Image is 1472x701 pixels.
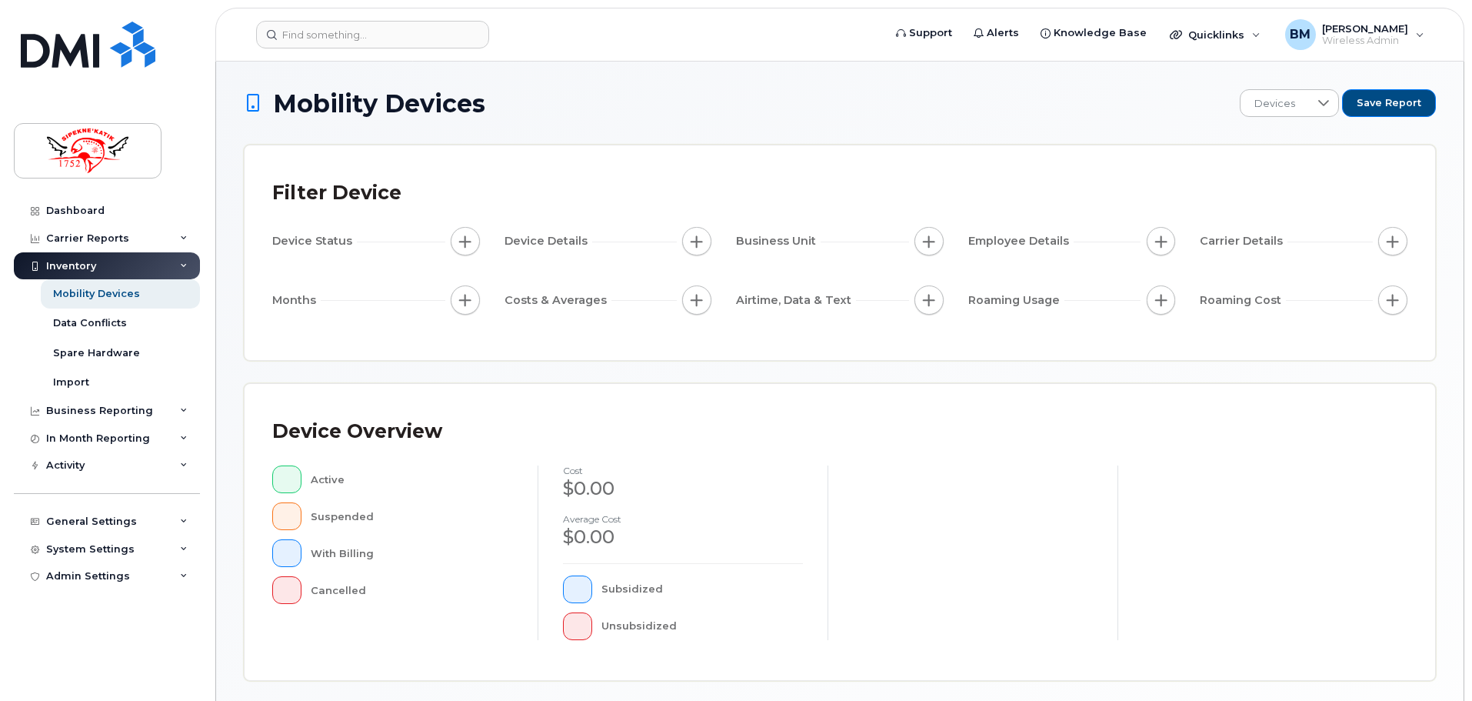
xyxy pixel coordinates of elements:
[563,514,803,524] h4: Average cost
[311,576,514,604] div: Cancelled
[1357,96,1421,110] span: Save Report
[273,90,485,117] span: Mobility Devices
[272,173,401,213] div: Filter Device
[311,539,514,567] div: With Billing
[601,576,804,603] div: Subsidized
[311,502,514,530] div: Suspended
[1200,233,1287,249] span: Carrier Details
[1200,292,1286,309] span: Roaming Cost
[311,466,514,493] div: Active
[505,292,611,309] span: Costs & Averages
[563,466,803,476] h4: cost
[563,524,803,550] div: $0.00
[968,292,1064,309] span: Roaming Usage
[563,476,803,502] div: $0.00
[505,233,592,249] span: Device Details
[968,233,1074,249] span: Employee Details
[1241,90,1309,118] span: Devices
[272,233,357,249] span: Device Status
[601,613,804,640] div: Unsubsidized
[272,292,321,309] span: Months
[1342,89,1436,117] button: Save Report
[272,412,442,452] div: Device Overview
[736,292,856,309] span: Airtime, Data & Text
[736,233,821,249] span: Business Unit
